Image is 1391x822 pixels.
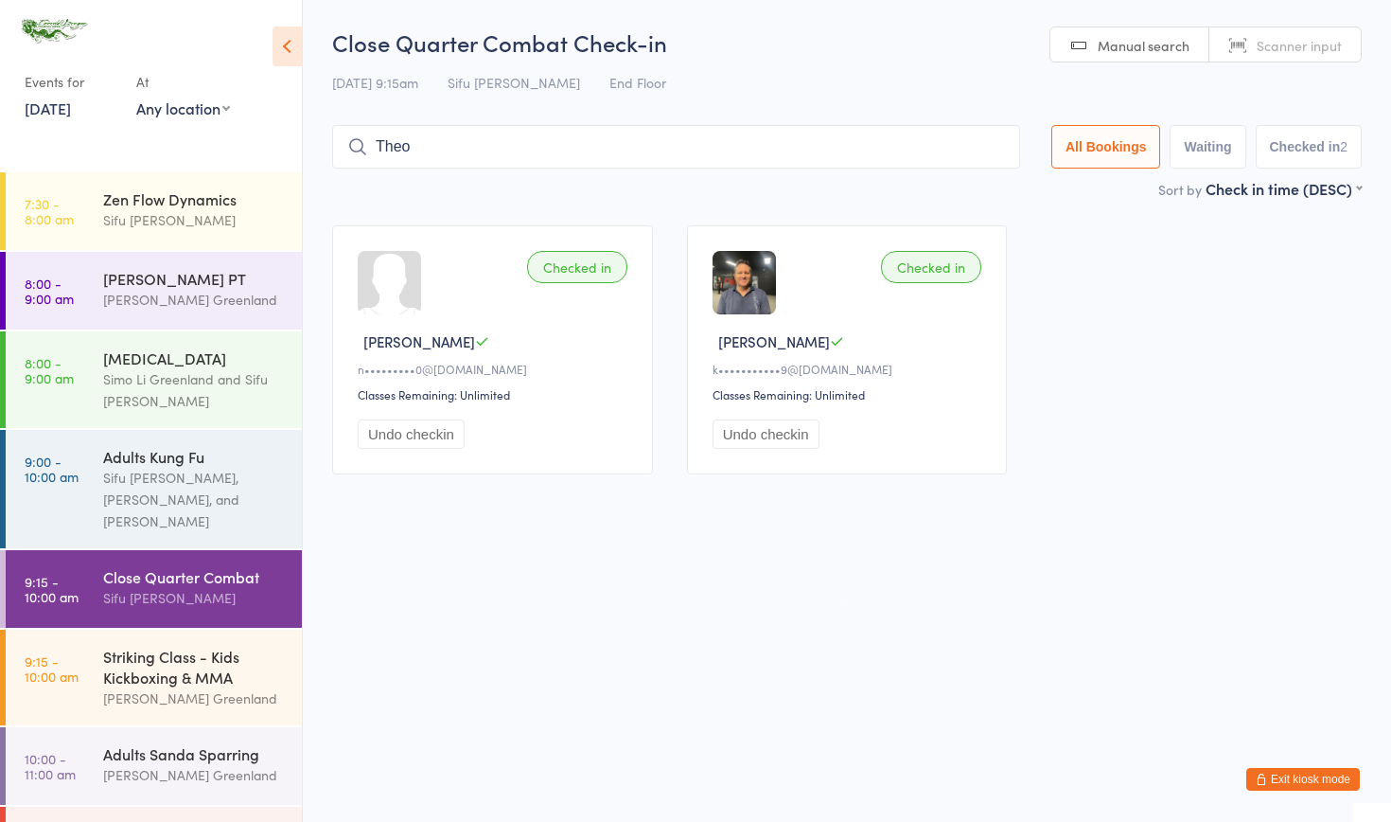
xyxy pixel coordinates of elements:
a: 8:00 -9:00 am[PERSON_NAME] PT[PERSON_NAME] Greenland [6,252,302,330]
div: Events for [25,66,117,98]
div: Check in time (DESC) [1206,178,1362,199]
div: Any location [136,98,230,118]
div: [MEDICAL_DATA] [103,348,286,368]
div: Adults Kung Fu [103,446,286,467]
img: Emerald Dragon Martial Arts Pty Ltd [19,14,90,47]
time: 9:00 - 10:00 am [25,454,79,484]
h2: Close Quarter Combat Check-in [332,27,1362,58]
div: [PERSON_NAME] Greenland [103,764,286,786]
div: Sifu [PERSON_NAME], [PERSON_NAME], and [PERSON_NAME] [103,467,286,532]
img: image1724456598.png [713,251,776,314]
div: Simo Li Greenland and Sifu [PERSON_NAME] [103,368,286,412]
a: 10:00 -11:00 amAdults Sanda Sparring[PERSON_NAME] Greenland [6,727,302,805]
div: 2 [1340,139,1347,154]
div: Classes Remaining: Unlimited [713,386,988,402]
a: 9:15 -10:00 amStriking Class - Kids Kickboxing & MMA[PERSON_NAME] Greenland [6,630,302,725]
a: 9:15 -10:00 amClose Quarter CombatSifu [PERSON_NAME] [6,550,302,628]
button: All Bookings [1051,125,1161,169]
time: 9:15 - 10:00 am [25,574,79,604]
div: [PERSON_NAME] Greenland [103,688,286,709]
div: Checked in [881,251,981,283]
time: 7:30 - 8:00 am [25,196,74,226]
span: Manual search [1098,36,1189,55]
div: Adults Sanda Sparring [103,743,286,764]
time: 8:00 - 9:00 am [25,276,74,306]
time: 10:00 - 11:00 am [25,751,76,781]
div: Zen Flow Dynamics [103,188,286,209]
label: Sort by [1158,180,1202,199]
span: [DATE] 9:15am [332,73,418,92]
span: Sifu [PERSON_NAME] [448,73,580,92]
span: [PERSON_NAME] [363,331,475,351]
button: Waiting [1170,125,1245,169]
span: Scanner input [1257,36,1342,55]
span: End Floor [609,73,666,92]
div: [PERSON_NAME] PT [103,268,286,289]
button: Exit kiosk mode [1246,768,1360,791]
div: At [136,66,230,98]
div: Sifu [PERSON_NAME] [103,587,286,609]
button: Undo checkin [358,420,465,449]
button: Undo checkin [713,420,819,449]
time: 8:00 - 9:00 am [25,355,74,385]
a: 7:30 -8:00 amZen Flow DynamicsSifu [PERSON_NAME] [6,172,302,250]
input: Search [332,125,1020,169]
div: Sifu [PERSON_NAME] [103,209,286,231]
div: Striking Class - Kids Kickboxing & MMA [103,646,286,688]
div: Checked in [527,251,627,283]
a: 8:00 -9:00 am[MEDICAL_DATA]Simo Li Greenland and Sifu [PERSON_NAME] [6,331,302,428]
div: k•••••••••••9@[DOMAIN_NAME] [713,361,988,377]
button: Checked in2 [1256,125,1363,169]
span: [PERSON_NAME] [718,331,830,351]
div: n•••••••••0@[DOMAIN_NAME] [358,361,633,377]
div: [PERSON_NAME] Greenland [103,289,286,311]
time: 9:15 - 10:00 am [25,653,79,684]
a: 9:00 -10:00 amAdults Kung FuSifu [PERSON_NAME], [PERSON_NAME], and [PERSON_NAME] [6,430,302,548]
a: [DATE] [25,98,71,118]
div: Close Quarter Combat [103,566,286,587]
div: Classes Remaining: Unlimited [358,386,633,402]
